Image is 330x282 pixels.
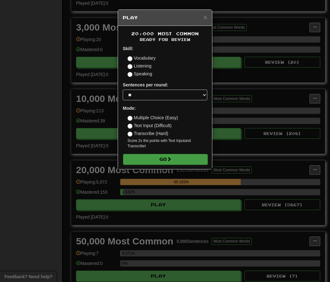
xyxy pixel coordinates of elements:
[127,64,133,69] input: Listening
[127,56,133,61] input: Vocabulary
[203,14,207,21] button: Close
[127,130,168,137] label: Transcribe (Hard)
[203,14,207,21] span: ×
[131,31,199,36] span: 20,000 Most Common
[123,154,208,165] button: Go
[127,138,207,149] small: Score 2x the points with Text Input and Transcribe !
[123,46,133,51] strong: Skill:
[127,132,133,137] input: Transcribe (Hard)
[127,72,133,77] input: Speaking
[127,122,172,129] label: Text Input (Difficult)
[127,71,152,77] label: Speaking
[123,37,207,42] small: Ready for Review
[127,124,133,129] input: Text Input (Difficult)
[127,55,156,61] label: Vocabulary
[123,15,207,21] h5: Play
[127,115,178,121] label: Multiple Choice (Easy)
[123,106,136,111] strong: Mode:
[127,63,151,69] label: Listening
[127,116,133,121] input: Multiple Choice (Easy)
[123,82,168,88] label: Sentences per round:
